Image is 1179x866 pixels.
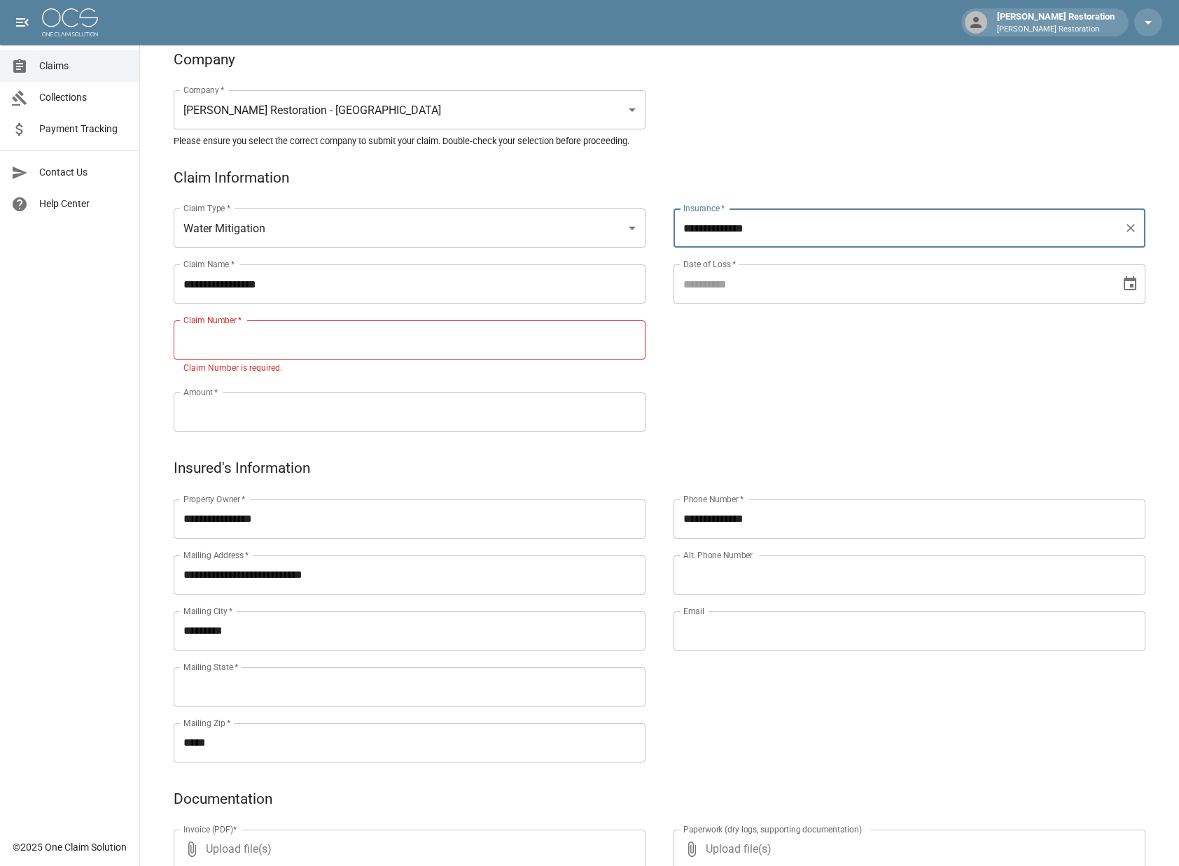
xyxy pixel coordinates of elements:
[39,197,128,211] span: Help Center
[683,258,736,270] label: Date of Loss
[183,84,225,96] label: Company
[1121,218,1140,238] button: Clear
[39,122,128,136] span: Payment Tracking
[183,605,233,617] label: Mailing City
[1116,270,1144,298] button: Choose date
[183,258,235,270] label: Claim Name
[174,135,1145,147] h5: Please ensure you select the correct company to submit your claim. Double-check your selection be...
[183,386,218,398] label: Amount
[683,493,744,505] label: Phone Number
[183,549,249,561] label: Mailing Address
[13,840,127,854] div: © 2025 One Claim Solution
[991,10,1120,35] div: [PERSON_NAME] Restoration
[183,314,242,326] label: Claim Number
[183,202,230,214] label: Claim Type
[42,8,98,36] img: ocs-logo-white-transparent.png
[183,493,246,505] label: Property Owner
[683,823,862,835] label: Paperwork (dry logs, supporting documentation)
[183,717,231,729] label: Mailing Zip
[174,90,646,129] div: [PERSON_NAME] Restoration - [GEOGRAPHIC_DATA]
[183,661,238,673] label: Mailing State
[8,8,36,36] button: open drawer
[39,165,128,180] span: Contact Us
[683,605,704,617] label: Email
[39,59,128,73] span: Claims
[183,823,237,835] label: Invoice (PDF)*
[683,202,725,214] label: Insurance
[997,24,1115,36] p: [PERSON_NAME] Restoration
[683,549,753,561] label: Alt. Phone Number
[39,90,128,105] span: Collections
[174,208,646,248] div: Water Mitigation
[183,362,636,376] p: Claim Number is required.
